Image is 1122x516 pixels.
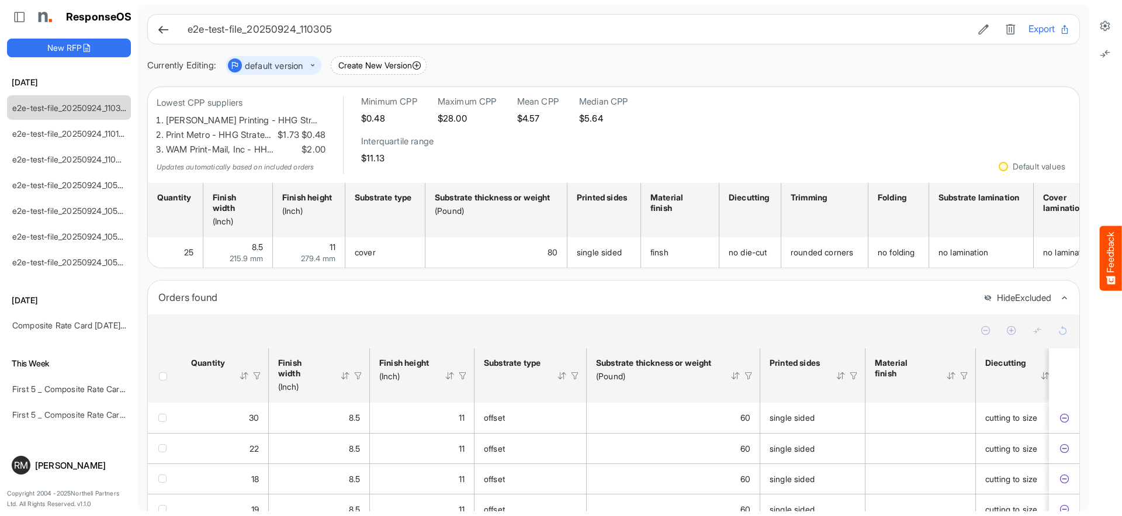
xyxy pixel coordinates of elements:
[740,444,750,453] span: 60
[158,289,975,306] div: Orders found
[1058,504,1070,515] button: Exclude
[35,461,126,470] div: [PERSON_NAME]
[66,11,132,23] h1: ResponseOS
[7,39,131,57] button: New RFP
[184,247,193,257] span: 25
[147,58,216,73] div: Currently Editing:
[567,237,641,268] td: single sided is template cell Column Header httpsnorthellcomontologiesmapping-rulesmanufacturingh...
[577,247,622,257] span: single sided
[770,413,815,423] span: single sided
[182,403,269,433] td: 30 is template cell Column Header httpsnorthellcomontologiesmapping-rulesorderhasquantity
[1049,463,1082,494] td: 578e6e2c-72e4-4ee0-a263-79f7f88fa8c4 is template cell Column Header
[984,293,1051,303] button: HideExcluded
[985,444,1037,453] span: cutting to size
[985,413,1037,423] span: cutting to size
[484,413,505,423] span: offset
[865,433,976,463] td: is template cell Column Header httpsnorthellcomontologiesmapping-rulesmanufacturinghassubstratefi...
[781,237,868,268] td: rounded corners is template cell Column Header httpsnorthellcomontologiesmapping-rulesmanufacturi...
[770,474,815,484] span: single sided
[203,237,273,268] td: 8.5 is template cell Column Header httpsnorthellcomontologiesmapping-rulesmeasurementhasfinishsiz...
[157,192,190,203] div: Quantity
[484,444,505,453] span: offset
[740,413,750,423] span: 60
[650,192,706,213] div: Material finish
[349,474,360,484] span: 8.5
[269,463,370,494] td: 8.5 is template cell Column Header httpsnorthellcomontologiesmapping-rulesmeasurementhasfinishsiz...
[250,444,259,453] span: 22
[12,154,131,164] a: e2e-test-file_20250924_110035
[157,96,325,110] p: Lowest CPP suppliers
[791,192,855,203] div: Trimming
[191,358,224,368] div: Quantity
[959,370,969,381] div: Filter Icon
[12,129,129,138] a: e2e-test-file_20250924_110146
[12,206,132,216] a: e2e-test-file_20250924_105529
[355,192,412,203] div: Substrate type
[148,403,182,433] td: checkbox
[379,358,430,368] div: Finish height
[166,143,325,157] li: WAM Print-Mail, Inc - HH…
[331,56,427,75] button: Create New Version
[1058,412,1070,424] button: Exclude
[12,320,151,330] a: Composite Rate Card [DATE]_smaller
[345,237,425,268] td: cover is template cell Column Header httpsnorthellcomontologiesmapping-rulesmaterialhassubstratem...
[985,474,1037,484] span: cutting to size
[252,370,262,381] div: Filter Icon
[791,247,853,257] span: rounded corners
[182,463,269,494] td: 18 is template cell Column Header httpsnorthellcomontologiesmapping-rulesorderhasquantity
[596,358,715,368] div: Substrate thickness or weight
[213,192,259,213] div: Finish width
[517,96,559,108] h6: Mean CPP
[770,358,820,368] div: Printed sides
[985,504,1037,514] span: cutting to size
[349,504,360,514] span: 8.5
[740,474,750,484] span: 60
[929,237,1034,268] td: no lamination is template cell Column Header httpsnorthellcomontologiesmapping-rulesmanufacturing...
[157,162,314,171] em: Updates automatically based on included orders
[459,474,465,484] span: 11
[459,504,465,514] span: 11
[32,5,56,29] img: Northell
[579,96,628,108] h6: Median CPP
[849,370,859,381] div: Filter Icon
[301,254,335,263] span: 279.4 mm
[868,237,929,268] td: no folding is template cell Column Header httpsnorthellcomontologiesmapping-rulesmanufacturinghas...
[370,463,475,494] td: 11 is template cell Column Header httpsnorthellcomontologiesmapping-rulesmeasurementhasfinishsize...
[577,192,628,203] div: Printed sides
[269,403,370,433] td: 8.5 is template cell Column Header httpsnorthellcomontologiesmapping-rulesmeasurementhasfinishsiz...
[425,237,567,268] td: 80 is template cell Column Header httpsnorthellcomontologiesmapping-rulesmaterialhasmaterialthick...
[7,489,131,509] p: Copyright 2004 - 2025 Northell Partners Ltd. All Rights Reserved. v 1.1.0
[299,128,325,143] span: $0.48
[878,192,916,203] div: Folding
[438,96,497,108] h6: Maximum CPP
[976,463,1070,494] td: cutting to size is template cell Column Header httpsnorthellcomontologiesmapping-rulesmanufacturi...
[1028,22,1070,37] button: Export
[719,237,781,268] td: no die-cut is template cell Column Header httpsnorthellcomontologiesmapping-rulesmanufacturinghas...
[249,413,259,423] span: 30
[729,192,768,203] div: Diecutting
[353,370,363,381] div: Filter Icon
[7,357,131,370] h6: This Week
[760,463,865,494] td: single sided is template cell Column Header httpsnorthellcomontologiesmapping-rulesmanufacturingh...
[12,410,164,420] a: First 5 _ Composite Rate Card [DATE] (2)
[361,136,434,147] h6: Interquartile range
[1049,403,1082,433] td: e398c8c4-73a1-49a4-8dc4-5e3d4e27171d is template cell Column Header
[12,103,131,113] a: e2e-test-file_20250924_110305
[273,237,345,268] td: 11 is template cell Column Header httpsnorthellcomontologiesmapping-rulesmeasurementhasfinishsize...
[148,348,182,403] th: Header checkbox
[875,358,931,379] div: Material finish
[517,113,559,123] h5: $4.57
[939,247,988,257] span: no lamination
[299,143,325,157] span: $2.00
[484,474,505,484] span: offset
[438,113,497,123] h5: $28.00
[7,76,131,89] h6: [DATE]
[148,237,203,268] td: 25 is template cell Column Header httpsnorthellcomontologiesmapping-rulesorderhasquantity
[1043,247,1093,257] span: no lamination
[1058,473,1070,485] button: Exclude
[349,413,360,423] span: 8.5
[148,463,182,494] td: checkbox
[939,192,1020,203] div: Substrate lamination
[12,384,164,394] a: First 5 _ Composite Rate Card [DATE] (2)
[1013,162,1065,171] div: Default values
